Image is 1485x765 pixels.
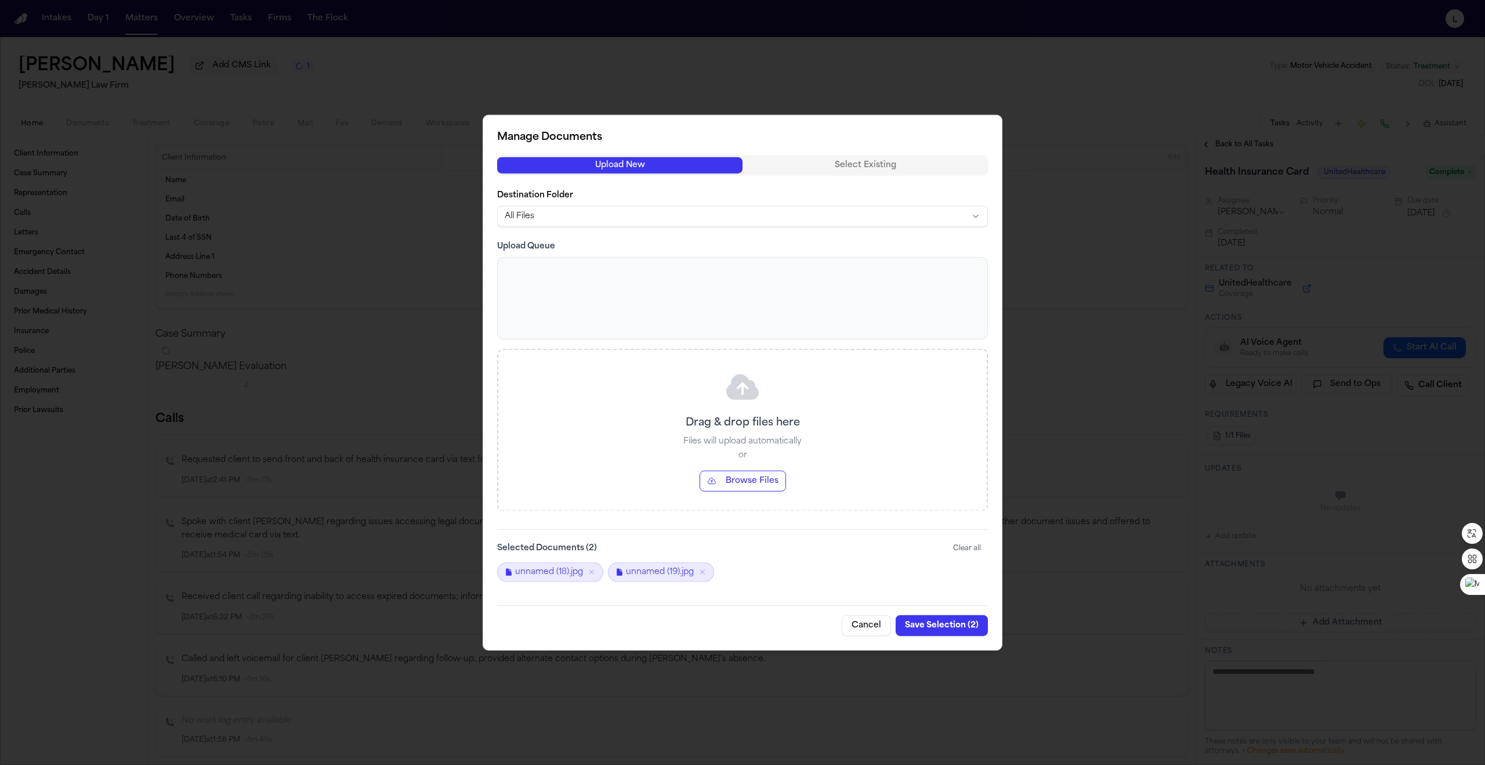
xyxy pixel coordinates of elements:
[842,615,891,636] button: Cancel
[946,539,988,557] button: Clear all
[738,450,747,461] p: or
[497,190,988,201] label: Destination Folder
[686,415,800,431] p: Drag & drop files here
[896,615,988,636] button: Save Selection (2)
[497,129,988,146] h2: Manage Documents
[742,157,988,174] button: Select Existing
[683,436,802,448] p: Files will upload automatically
[626,566,694,578] span: unnamed (19).jpg
[700,471,786,492] button: Browse Files
[497,542,597,554] label: Selected Documents ( 2 )
[698,568,707,576] button: Remove unnamed (19).jpg
[497,157,742,174] button: Upload New
[588,568,596,576] button: Remove unnamed (18).jpg
[515,566,583,578] span: unnamed (18).jpg
[497,241,988,252] h3: Upload Queue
